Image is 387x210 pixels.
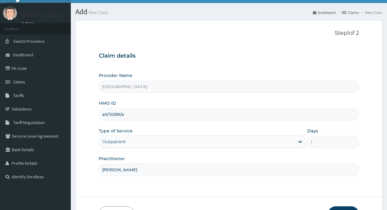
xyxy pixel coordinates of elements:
[13,79,25,85] span: Claims
[307,128,318,134] label: Days
[359,10,382,15] li: New Claim
[87,10,108,15] small: New Claim
[13,38,45,44] span: Switch Providers
[99,108,359,120] input: Enter HMO ID
[313,10,336,15] a: Dashboard
[22,21,36,26] a: Online
[99,72,132,79] label: Provider Name
[99,30,359,37] p: Step 1 of 2
[99,128,133,134] label: Type of Service
[3,6,17,20] img: User Image
[99,100,116,106] label: HMO ID
[342,10,359,15] a: Claims
[13,93,24,98] span: Tariffs
[99,53,359,59] h3: Claim details
[75,8,382,16] h1: Add
[99,164,359,176] input: Enter Name
[99,155,125,162] label: Practitioner
[102,139,126,145] div: Outpatient
[22,13,62,18] p: [PERSON_NAME]
[13,120,45,125] span: Tariff Negotiation
[13,52,33,58] span: Dashboard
